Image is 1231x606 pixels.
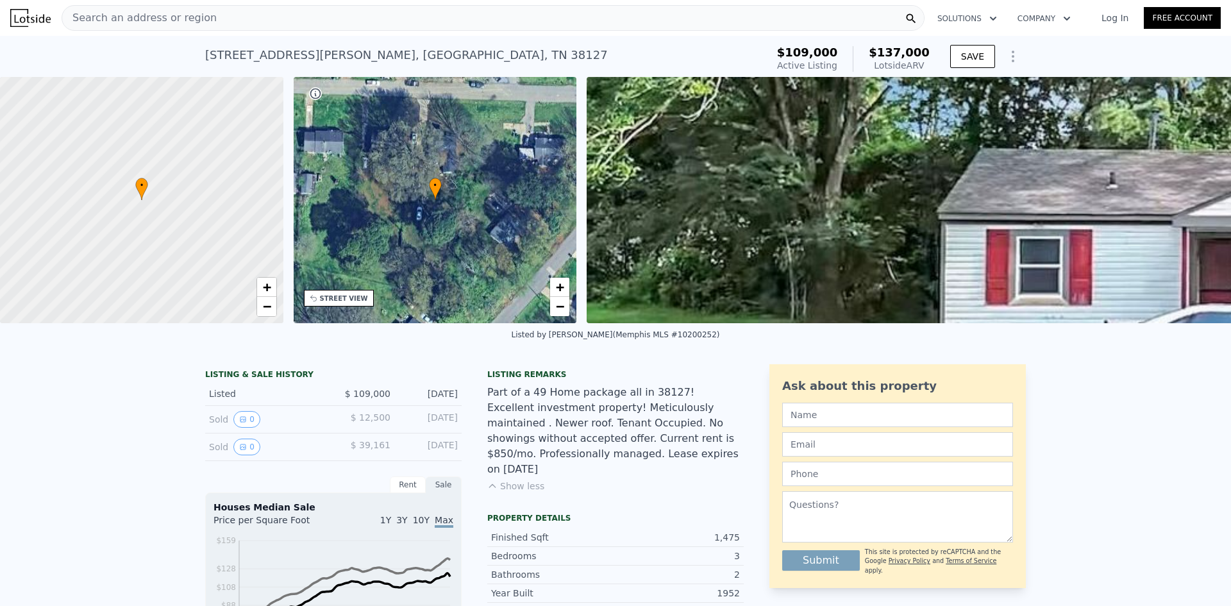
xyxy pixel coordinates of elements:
[782,550,860,571] button: Submit
[950,45,995,68] button: SAVE
[1086,12,1144,24] a: Log In
[209,439,323,455] div: Sold
[782,432,1013,457] input: Email
[889,557,930,564] a: Privacy Policy
[214,501,453,514] div: Houses Median Sale
[487,385,744,477] div: Part of a 49 Home package all in 38127! Excellent investment property! Meticulously maintained . ...
[209,411,323,428] div: Sold
[257,297,276,316] a: Zoom out
[10,9,51,27] img: Lotside
[487,480,544,492] button: Show less
[320,294,368,303] div: STREET VIEW
[396,515,407,525] span: 3Y
[205,369,462,382] div: LISTING & SALE HISTORY
[135,178,148,200] div: •
[491,550,615,562] div: Bedrooms
[550,278,569,297] a: Zoom in
[1007,7,1081,30] button: Company
[345,389,390,399] span: $ 109,000
[257,278,276,297] a: Zoom in
[615,531,740,544] div: 1,475
[865,548,1013,575] div: This site is protected by reCAPTCHA and the Google and apply.
[262,298,271,314] span: −
[209,387,323,400] div: Listed
[556,279,564,295] span: +
[777,60,837,71] span: Active Listing
[435,515,453,528] span: Max
[233,439,260,455] button: View historical data
[615,568,740,581] div: 2
[782,462,1013,486] input: Phone
[135,180,148,191] span: •
[351,412,390,423] span: $ 12,500
[1000,44,1026,69] button: Show Options
[511,330,719,339] div: Listed by [PERSON_NAME] (Memphis MLS #10200252)
[62,10,217,26] span: Search an address or region
[413,515,430,525] span: 10Y
[216,564,236,573] tspan: $128
[782,403,1013,427] input: Name
[556,298,564,314] span: −
[491,587,615,600] div: Year Built
[233,411,260,428] button: View historical data
[1144,7,1221,29] a: Free Account
[491,568,615,581] div: Bathrooms
[262,279,271,295] span: +
[487,513,744,523] div: Property details
[491,531,615,544] div: Finished Sqft
[777,46,838,59] span: $109,000
[380,515,391,525] span: 1Y
[351,440,390,450] span: $ 39,161
[401,387,458,400] div: [DATE]
[216,583,236,592] tspan: $108
[946,557,996,564] a: Terms of Service
[401,411,458,428] div: [DATE]
[426,476,462,493] div: Sale
[487,369,744,380] div: Listing remarks
[927,7,1007,30] button: Solutions
[216,536,236,545] tspan: $159
[550,297,569,316] a: Zoom out
[401,439,458,455] div: [DATE]
[869,46,930,59] span: $137,000
[782,377,1013,395] div: Ask about this property
[615,550,740,562] div: 3
[390,476,426,493] div: Rent
[429,180,442,191] span: •
[429,178,442,200] div: •
[205,46,608,64] div: [STREET_ADDRESS][PERSON_NAME] , [GEOGRAPHIC_DATA] , TN 38127
[214,514,333,534] div: Price per Square Foot
[615,587,740,600] div: 1952
[869,59,930,72] div: Lotside ARV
